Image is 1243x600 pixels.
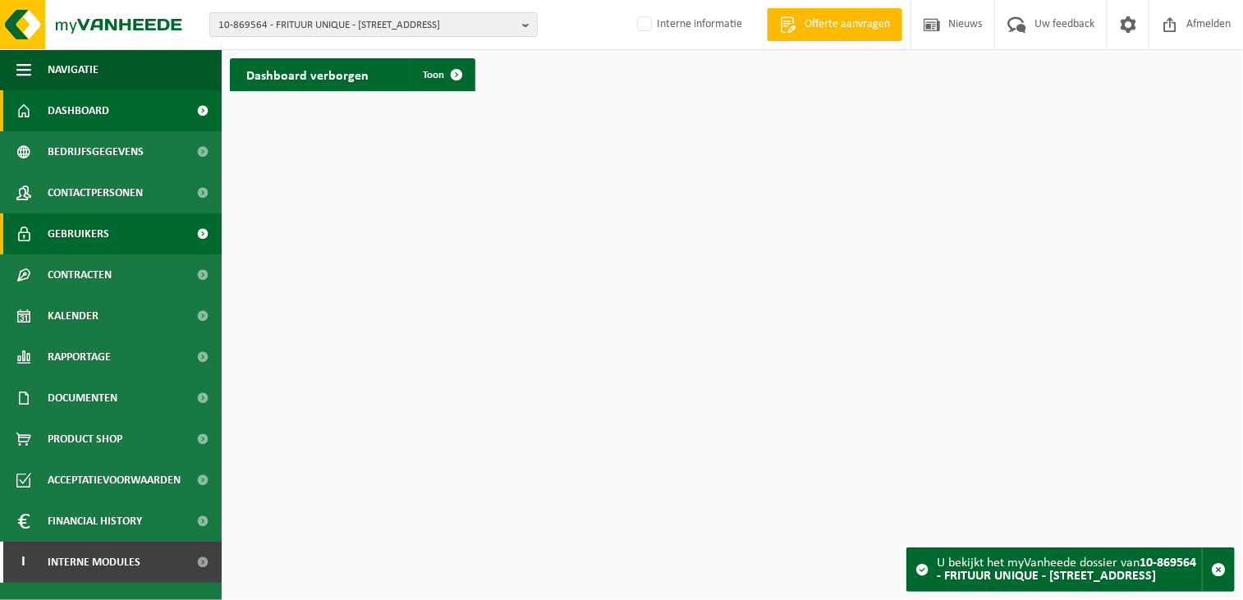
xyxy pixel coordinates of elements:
span: Acceptatievoorwaarden [48,460,181,501]
span: Product Shop [48,419,122,460]
span: Contracten [48,254,112,295]
span: Gebruikers [48,213,109,254]
span: Contactpersonen [48,172,143,213]
span: Documenten [48,378,117,419]
span: Financial History [48,501,142,542]
span: Offerte aanvragen [800,16,894,33]
label: Interne informatie [634,12,742,37]
span: Interne modules [48,542,140,583]
div: U bekijkt het myVanheede dossier van [937,548,1202,591]
span: Kalender [48,295,99,337]
span: Bedrijfsgegevens [48,131,144,172]
span: Rapportage [48,337,111,378]
span: I [16,542,31,583]
h2: Dashboard verborgen [230,58,385,90]
a: Offerte aanvragen [767,8,902,41]
a: Toon [411,58,474,91]
span: Navigatie [48,49,99,90]
button: 10-869564 - FRITUUR UNIQUE - [STREET_ADDRESS] [209,12,538,37]
strong: 10-869564 - FRITUUR UNIQUE - [STREET_ADDRESS] [937,556,1196,583]
span: Toon [424,70,445,80]
span: 10-869564 - FRITUUR UNIQUE - [STREET_ADDRESS] [218,13,516,38]
span: Dashboard [48,90,109,131]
